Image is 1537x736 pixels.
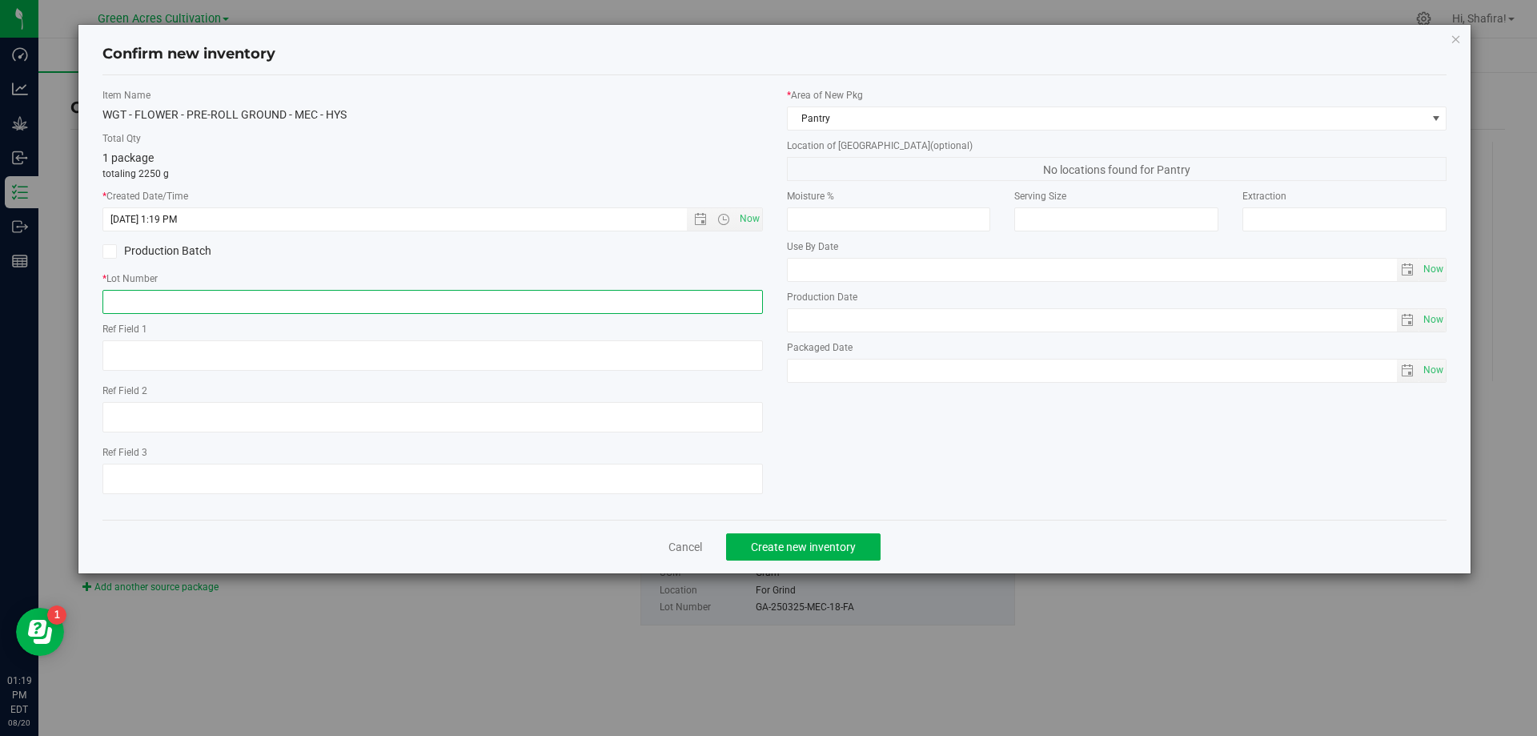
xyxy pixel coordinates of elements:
[787,239,1447,254] label: Use By Date
[102,107,763,123] div: WGT - FLOWER - PRE-ROLL GROUND - MEC - HYS
[668,539,702,555] a: Cancel
[787,340,1447,355] label: Packaged Date
[102,189,763,203] label: Created Date/Time
[1420,308,1447,332] span: Set Current date
[1419,259,1446,281] span: select
[1397,360,1420,382] span: select
[736,207,763,231] span: Set Current date
[751,541,856,553] span: Create new inventory
[787,189,991,203] label: Moisture %
[102,322,763,336] label: Ref Field 1
[930,140,973,151] span: (optional)
[687,213,714,226] span: Open the date view
[787,157,1447,181] span: No locations found for Pantry
[102,131,763,146] label: Total Qty
[788,107,1427,130] span: Pantry
[1242,189,1447,203] label: Extraction
[102,88,763,103] label: Item Name
[102,271,763,286] label: Lot Number
[1397,309,1420,332] span: select
[16,608,64,656] iframe: Resource center
[102,167,763,181] p: totaling 2250 g
[1419,360,1446,382] span: select
[102,445,763,460] label: Ref Field 3
[726,533,881,561] button: Create new inventory
[1014,189,1218,203] label: Serving Size
[1420,359,1447,382] span: Set Current date
[787,139,1447,153] label: Location of [GEOGRAPHIC_DATA]
[102,243,420,259] label: Production Batch
[787,88,1447,103] label: Area of New Pkg
[102,44,275,65] h4: Confirm new inventory
[1419,309,1446,332] span: select
[102,151,154,164] span: 1 package
[102,384,763,398] label: Ref Field 2
[47,605,66,625] iframe: Resource center unread badge
[787,290,1447,304] label: Production Date
[1397,259,1420,281] span: select
[710,213,737,226] span: Open the time view
[1420,258,1447,281] span: Set Current date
